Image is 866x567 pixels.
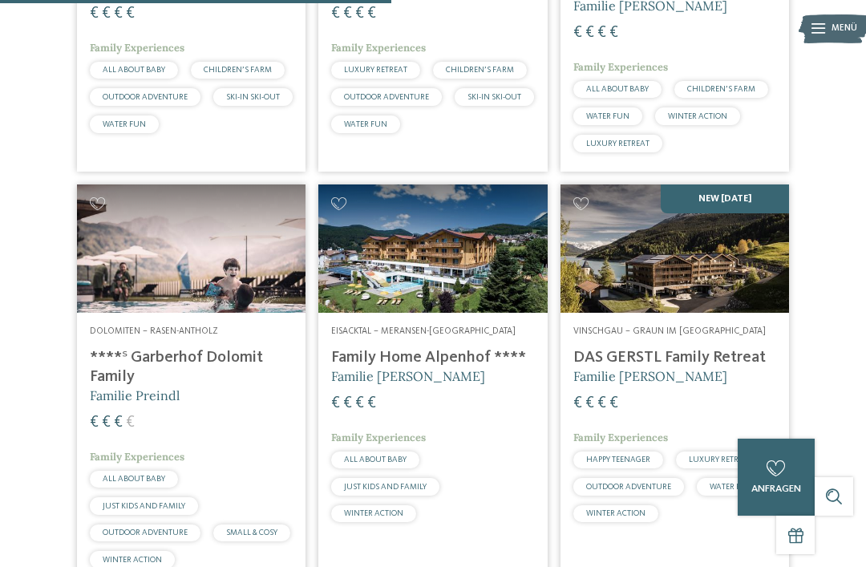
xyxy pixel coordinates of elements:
[597,395,606,411] span: €
[738,439,815,516] a: anfragen
[573,326,766,336] span: Vinschgau – Graun im [GEOGRAPHIC_DATA]
[77,184,306,313] img: Familienhotels gesucht? Hier findet ihr die besten!
[102,415,111,431] span: €
[586,456,650,464] span: HAPPY TEENAGER
[609,395,618,411] span: €
[355,6,364,22] span: €
[344,483,427,491] span: JUST KIDS AND FAMILY
[597,25,606,41] span: €
[560,184,789,313] img: Familienhotels gesucht? Hier findet ihr die besten!
[126,415,135,431] span: €
[344,456,407,464] span: ALL ABOUT BABY
[367,6,376,22] span: €
[573,348,776,367] h4: DAS GERSTL Family Retreat
[114,6,123,22] span: €
[318,184,547,313] img: Family Home Alpenhof ****
[344,66,407,74] span: LUXURY RETREAT
[331,431,426,444] span: Family Experiences
[586,509,645,517] span: WINTER ACTION
[668,112,727,120] span: WINTER ACTION
[367,395,376,411] span: €
[90,387,180,403] span: Familie Preindl
[343,395,352,411] span: €
[467,93,521,101] span: SKI-IN SKI-OUT
[90,415,99,431] span: €
[573,60,668,74] span: Family Experiences
[585,25,594,41] span: €
[90,41,184,55] span: Family Experiences
[103,93,188,101] span: OUTDOOR ADVENTURE
[331,395,340,411] span: €
[573,368,727,384] span: Familie [PERSON_NAME]
[103,66,165,74] span: ALL ABOUT BABY
[90,326,218,336] span: Dolomiten – Rasen-Antholz
[331,6,340,22] span: €
[751,484,801,494] span: anfragen
[344,509,403,517] span: WINTER ACTION
[114,415,123,431] span: €
[585,395,594,411] span: €
[586,112,629,120] span: WATER FUN
[344,120,387,128] span: WATER FUN
[343,6,352,22] span: €
[609,25,618,41] span: €
[331,348,534,367] h4: Family Home Alpenhof ****
[226,93,280,101] span: SKI-IN SKI-OUT
[226,529,277,537] span: SMALL & COSY
[102,6,111,22] span: €
[573,395,582,411] span: €
[103,529,188,537] span: OUTDOOR ADVENTURE
[204,66,272,74] span: CHILDREN’S FARM
[103,502,185,510] span: JUST KIDS AND FAMILY
[103,556,162,564] span: WINTER ACTION
[90,348,293,387] h4: ****ˢ Garberhof Dolomit Family
[586,85,649,93] span: ALL ABOUT BABY
[90,450,184,464] span: Family Experiences
[573,25,582,41] span: €
[90,6,99,22] span: €
[710,483,753,491] span: WATER FUN
[355,395,364,411] span: €
[126,6,135,22] span: €
[103,120,146,128] span: WATER FUN
[344,93,429,101] span: OUTDOOR ADVENTURE
[586,140,649,148] span: LUXURY RETREAT
[103,475,165,483] span: ALL ABOUT BABY
[586,483,671,491] span: OUTDOOR ADVENTURE
[331,368,485,384] span: Familie [PERSON_NAME]
[689,456,752,464] span: LUXURY RETREAT
[331,326,516,336] span: Eisacktal – Meransen-[GEOGRAPHIC_DATA]
[446,66,514,74] span: CHILDREN’S FARM
[573,431,668,444] span: Family Experiences
[687,85,755,93] span: CHILDREN’S FARM
[331,41,426,55] span: Family Experiences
